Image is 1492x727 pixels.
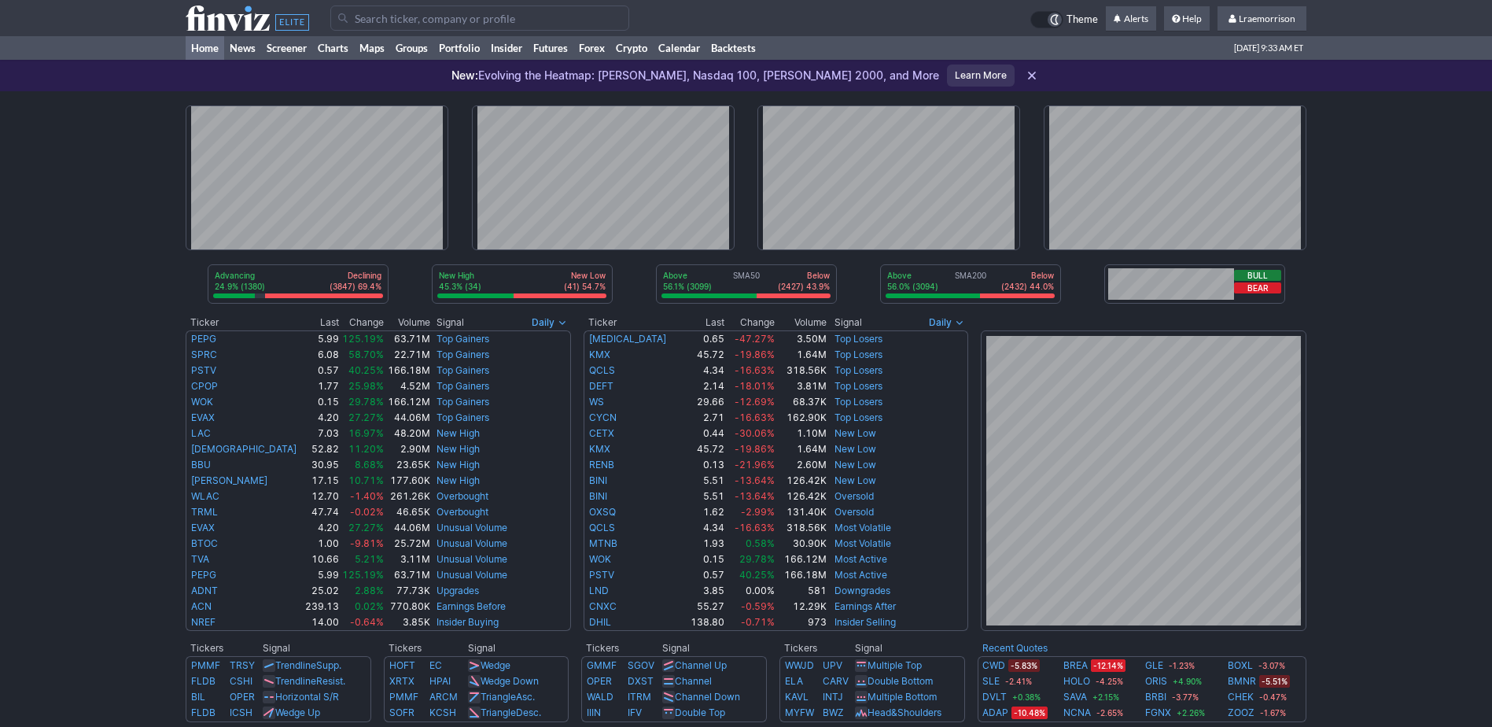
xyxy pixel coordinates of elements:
[868,675,933,687] a: Double Bottom
[735,380,775,392] span: -18.01%
[385,410,431,426] td: 44.06M
[191,553,209,565] a: TVA
[982,658,1005,673] a: CWD
[735,396,775,408] span: -12.69%
[451,68,939,83] p: Evolving the Heatmap: [PERSON_NAME], Nasdaq 100, [PERSON_NAME] 2000, and More
[589,396,604,408] a: WS
[191,537,218,549] a: BTOC
[481,707,541,718] a: TriangleDesc.
[775,330,828,347] td: 3.50M
[191,691,205,703] a: BIL
[982,673,1000,689] a: SLE
[303,363,340,378] td: 0.57
[834,600,896,612] a: Earnings After
[683,473,725,489] td: 5.51
[661,270,831,293] div: SMA50
[587,659,617,671] a: GMMF
[348,443,384,455] span: 11.20%
[868,691,937,703] a: Multiple Bottom
[775,457,828,473] td: 2.60M
[589,490,607,502] a: BINI
[775,363,828,378] td: 318.56K
[303,378,340,394] td: 1.77
[385,394,431,410] td: 166.12M
[785,691,809,703] a: KAVL
[735,459,775,471] span: -21.96%
[275,675,316,687] span: Trendline
[653,36,705,60] a: Calendar
[481,675,539,687] a: Wedge Down
[303,473,340,489] td: 17.15
[303,410,340,426] td: 4.20
[683,378,725,394] td: 2.14
[191,585,218,596] a: ADNT
[589,585,609,596] a: LND
[778,281,830,292] p: (2427) 43.9%
[385,489,431,504] td: 261.26K
[437,522,507,533] a: Unusual Volume
[775,552,828,567] td: 166.12M
[1145,673,1167,689] a: ORIS
[587,691,613,703] a: WALD
[1001,270,1054,281] p: Below
[191,349,217,360] a: SPRC
[589,506,616,518] a: OXSQ
[437,490,488,502] a: Overbought
[589,411,617,423] a: CYCN
[823,659,842,671] a: UPV
[437,600,506,612] a: Earnings Before
[437,427,480,439] a: New High
[303,330,340,347] td: 5.99
[834,506,874,518] a: Oversold
[982,642,1048,654] b: Recent Quotes
[437,364,489,376] a: Top Gainers
[775,394,828,410] td: 68.37K
[191,569,216,581] a: PEPG
[739,553,775,565] span: 29.78%
[735,474,775,486] span: -13.64%
[528,315,571,330] button: Signals interval
[823,707,844,718] a: BWZ
[437,474,480,486] a: New High
[628,675,654,687] a: DXST
[775,347,828,363] td: 1.64M
[437,316,464,329] span: Signal
[230,691,255,703] a: OPER
[390,36,433,60] a: Groups
[683,552,725,567] td: 0.15
[589,443,610,455] a: KMX
[683,567,725,583] td: 0.57
[834,316,862,329] span: Signal
[355,459,384,471] span: 8.68%
[683,315,725,330] th: Last
[834,474,876,486] a: New Low
[775,473,828,489] td: 126.42K
[683,457,725,473] td: 0.13
[303,536,340,552] td: 1.00
[589,522,615,533] a: QCLS
[230,707,252,718] a: ICSH
[735,349,775,360] span: -19.86%
[385,363,431,378] td: 166.18M
[589,364,615,376] a: QCLS
[663,270,712,281] p: Above
[589,349,610,360] a: KMX
[1234,282,1281,293] button: Bear
[191,380,218,392] a: CPOP
[868,659,922,671] a: Multiple Top
[675,675,712,687] a: Channel
[275,659,316,671] span: Trendline
[947,65,1015,87] a: Learn More
[389,707,414,718] a: SOFR
[683,441,725,457] td: 45.72
[628,707,642,718] a: IFV
[437,411,489,423] a: Top Gainers
[775,441,828,457] td: 1.64M
[191,675,216,687] a: FLDB
[437,585,479,596] a: Upgrades
[834,364,882,376] a: Top Losers
[683,504,725,520] td: 1.62
[528,36,573,60] a: Futures
[303,426,340,441] td: 7.03
[191,364,216,376] a: PSTV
